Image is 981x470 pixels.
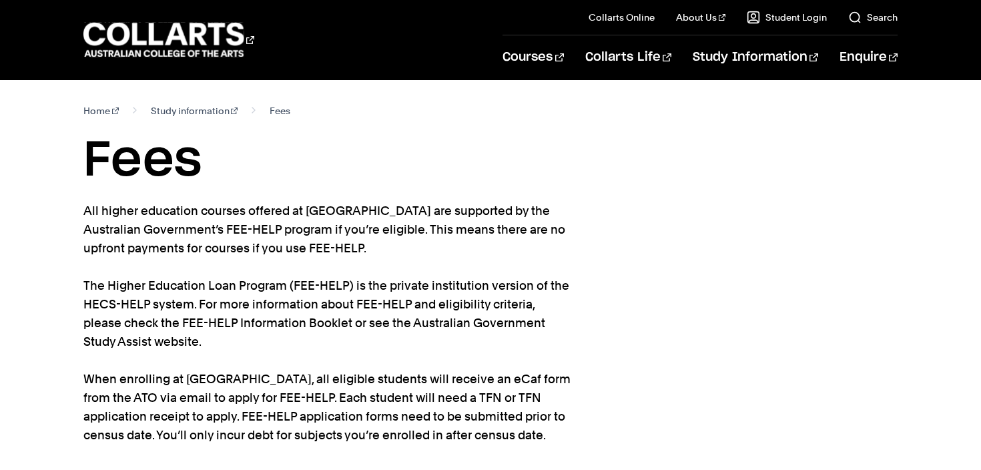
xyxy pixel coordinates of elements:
[503,35,563,79] a: Courses
[840,35,898,79] a: Enquire
[585,35,671,79] a: Collarts Life
[83,21,254,59] div: Go to homepage
[83,101,119,120] a: Home
[151,101,238,120] a: Study information
[83,202,571,445] p: All higher education courses offered at [GEOGRAPHIC_DATA] are supported by the Australian Governm...
[747,11,827,24] a: Student Login
[589,11,655,24] a: Collarts Online
[676,11,725,24] a: About Us
[270,101,290,120] span: Fees
[848,11,898,24] a: Search
[83,131,898,191] h1: Fees
[693,35,818,79] a: Study Information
